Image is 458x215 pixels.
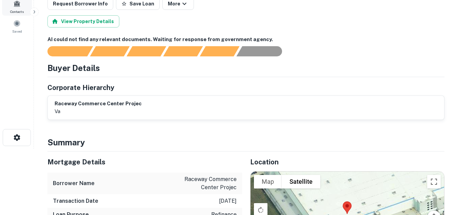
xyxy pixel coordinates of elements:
[2,17,32,35] a: Saved
[47,157,242,167] h5: Mortgage Details
[254,175,282,189] button: Show street map
[282,175,320,189] button: Show satellite imagery
[10,9,24,14] span: Contacts
[126,46,166,56] div: Documents found, AI parsing details...
[237,46,290,56] div: AI fulfillment process complete.
[176,175,237,192] p: raceway commerce center projec
[55,100,142,108] h6: raceway commerce center projec
[47,83,114,93] h5: Corporate Hierarchy
[47,62,100,74] h4: Buyer Details
[200,46,239,56] div: Principals found, still searching for contact information. This may take time...
[39,46,90,56] div: Sending borrower request to AI...
[53,197,98,205] h6: Transaction Date
[250,157,445,167] h5: Location
[47,136,444,148] h4: Summary
[424,161,458,193] iframe: Chat Widget
[47,36,444,43] h6: AI could not find any relevant documents. Waiting for response from government agency.
[55,107,142,115] p: va
[163,46,203,56] div: Principals found, AI now looking for contact information...
[219,197,237,205] p: [DATE]
[47,15,119,28] button: View Property Details
[53,179,95,187] h6: Borrower Name
[12,29,22,34] span: Saved
[90,46,130,56] div: Your request is received and processing...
